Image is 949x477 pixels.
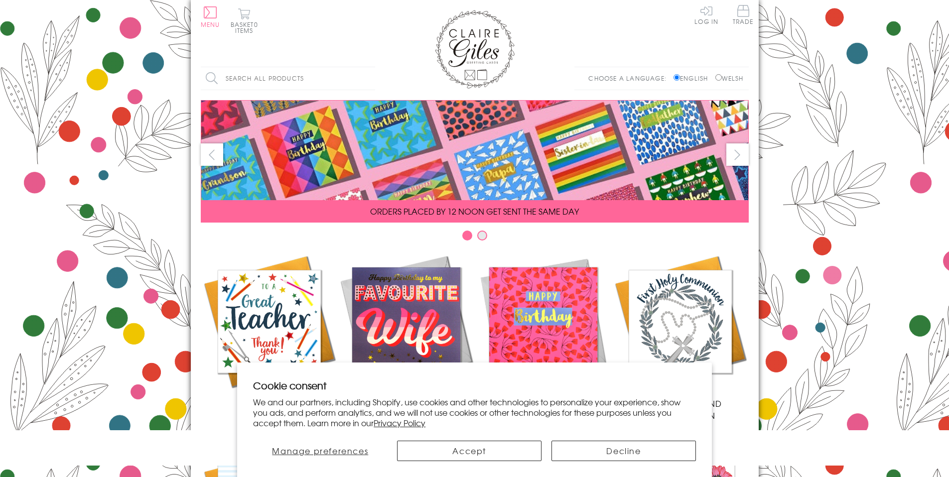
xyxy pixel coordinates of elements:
[462,231,472,240] button: Carousel Page 1 (Current Slide)
[694,5,718,24] a: Log In
[201,253,338,409] a: Academic
[674,74,713,83] label: English
[733,5,754,26] a: Trade
[397,441,542,461] button: Accept
[733,5,754,24] span: Trade
[231,8,258,33] button: Basket0 items
[374,417,425,429] a: Privacy Policy
[338,253,475,409] a: New Releases
[477,231,487,240] button: Carousel Page 2
[201,67,375,90] input: Search all products
[201,143,223,166] button: prev
[551,441,696,461] button: Decline
[370,205,579,217] span: ORDERS PLACED BY 12 NOON GET SENT THE SAME DAY
[726,143,749,166] button: next
[715,74,744,83] label: Welsh
[272,445,368,457] span: Manage preferences
[365,67,375,90] input: Search
[201,20,220,29] span: Menu
[475,253,612,409] a: Birthdays
[253,397,696,428] p: We and our partners, including Shopify, use cookies and other technologies to personalize your ex...
[201,230,749,245] div: Carousel Pagination
[253,378,696,392] h2: Cookie consent
[201,6,220,27] button: Menu
[588,74,672,83] p: Choose a language:
[715,74,722,81] input: Welsh
[674,74,680,81] input: English
[435,10,515,89] img: Claire Giles Greetings Cards
[253,441,387,461] button: Manage preferences
[235,20,258,35] span: 0 items
[612,253,749,421] a: Communion and Confirmation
